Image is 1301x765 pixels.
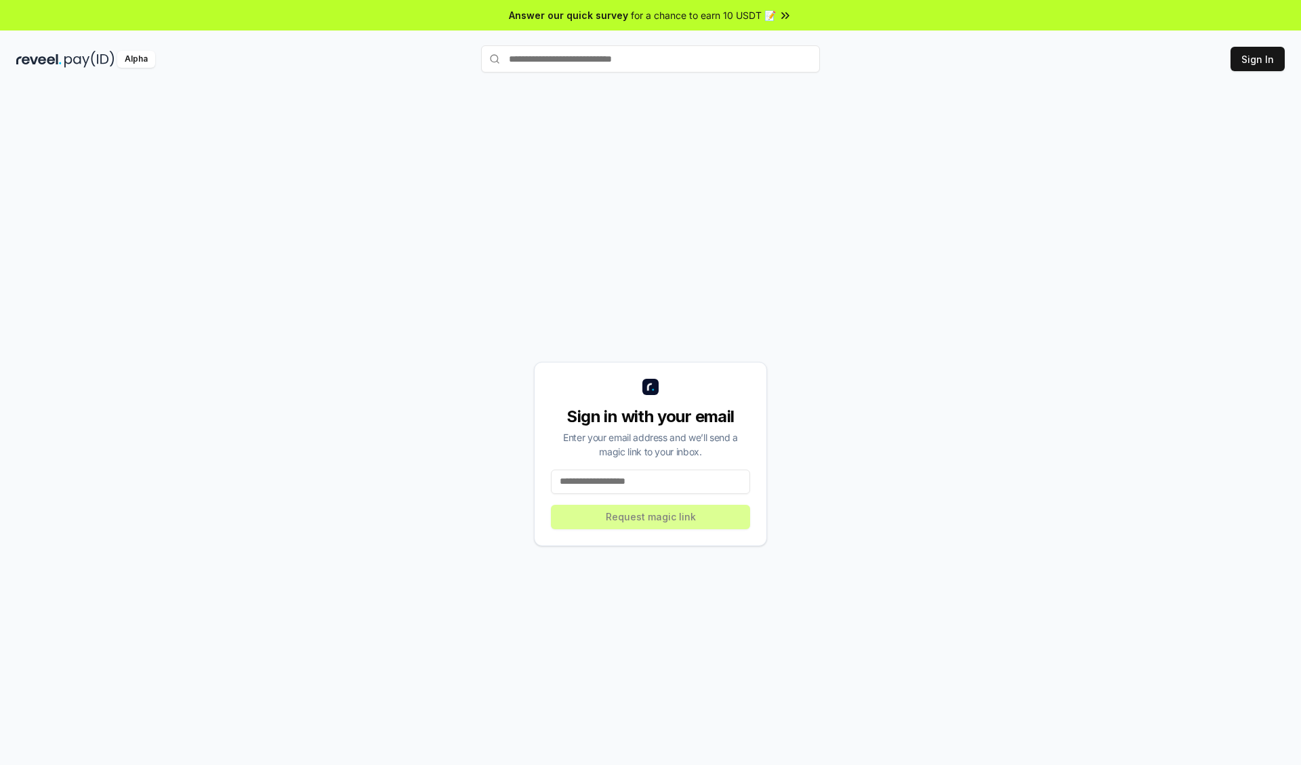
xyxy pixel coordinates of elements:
div: Sign in with your email [551,406,750,428]
img: pay_id [64,51,115,68]
button: Sign In [1231,47,1285,71]
img: logo_small [642,379,659,395]
div: Enter your email address and we’ll send a magic link to your inbox. [551,430,750,459]
img: reveel_dark [16,51,62,68]
div: Alpha [117,51,155,68]
span: Answer our quick survey [509,8,628,22]
span: for a chance to earn 10 USDT 📝 [631,8,776,22]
